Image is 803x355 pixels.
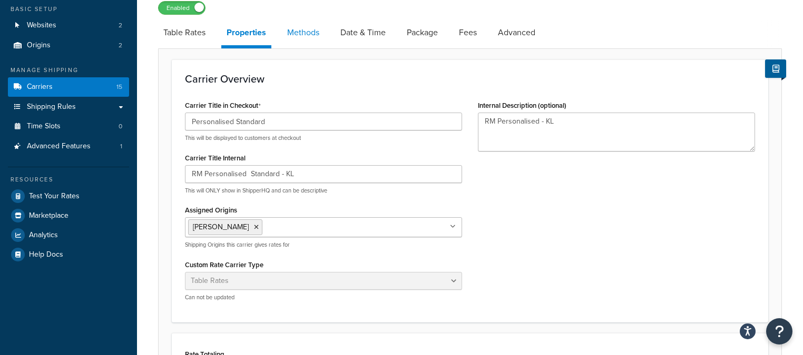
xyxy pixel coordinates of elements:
[8,36,129,55] a: Origins2
[493,20,541,45] a: Advanced
[29,250,63,259] span: Help Docs
[8,77,129,97] a: Carriers15
[478,113,755,151] textarea: RM Personalised - KL
[8,137,129,156] li: Advanced Features
[8,187,129,206] a: Test Your Rates
[185,102,261,110] label: Carrier Title in Checkout
[8,36,129,55] li: Origins
[159,2,205,14] label: Enabled
[185,134,462,142] p: This will be displayed to customers at checkout
[29,211,68,220] span: Marketplace
[8,117,129,136] a: Time Slots0
[27,83,53,92] span: Carriers
[282,20,325,45] a: Methods
[119,122,122,131] span: 0
[8,16,129,35] li: Websites
[8,226,129,245] a: Analytics
[8,206,129,225] a: Marketplace
[8,245,129,264] a: Help Docs
[119,21,122,30] span: 2
[158,20,211,45] a: Table Rates
[8,137,129,156] a: Advanced Features1
[8,5,129,14] div: Basic Setup
[27,103,76,111] span: Shipping Rules
[766,318,792,344] button: Open Resource Center
[8,117,129,136] li: Time Slots
[185,206,237,214] label: Assigned Origins
[29,192,80,201] span: Test Your Rates
[454,20,482,45] a: Fees
[185,241,462,249] p: Shipping Origins this carrier gives rates for
[8,16,129,35] a: Websites2
[8,175,129,184] div: Resources
[29,231,58,240] span: Analytics
[27,122,61,131] span: Time Slots
[765,59,786,78] button: Show Help Docs
[119,41,122,50] span: 2
[185,187,462,195] p: This will ONLY show in ShipperHQ and can be descriptive
[185,261,263,269] label: Custom Rate Carrier Type
[478,102,566,109] label: Internal Description (optional)
[8,66,129,75] div: Manage Shipping
[27,142,91,151] span: Advanced Features
[8,97,129,117] a: Shipping Rules
[401,20,443,45] a: Package
[27,41,51,50] span: Origins
[193,221,249,232] span: [PERSON_NAME]
[8,77,129,97] li: Carriers
[185,154,246,162] label: Carrier Title Internal
[185,73,755,85] h3: Carrier Overview
[116,83,122,92] span: 15
[120,142,122,151] span: 1
[221,20,271,48] a: Properties
[185,293,462,301] p: Can not be updated
[335,20,391,45] a: Date & Time
[27,21,56,30] span: Websites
